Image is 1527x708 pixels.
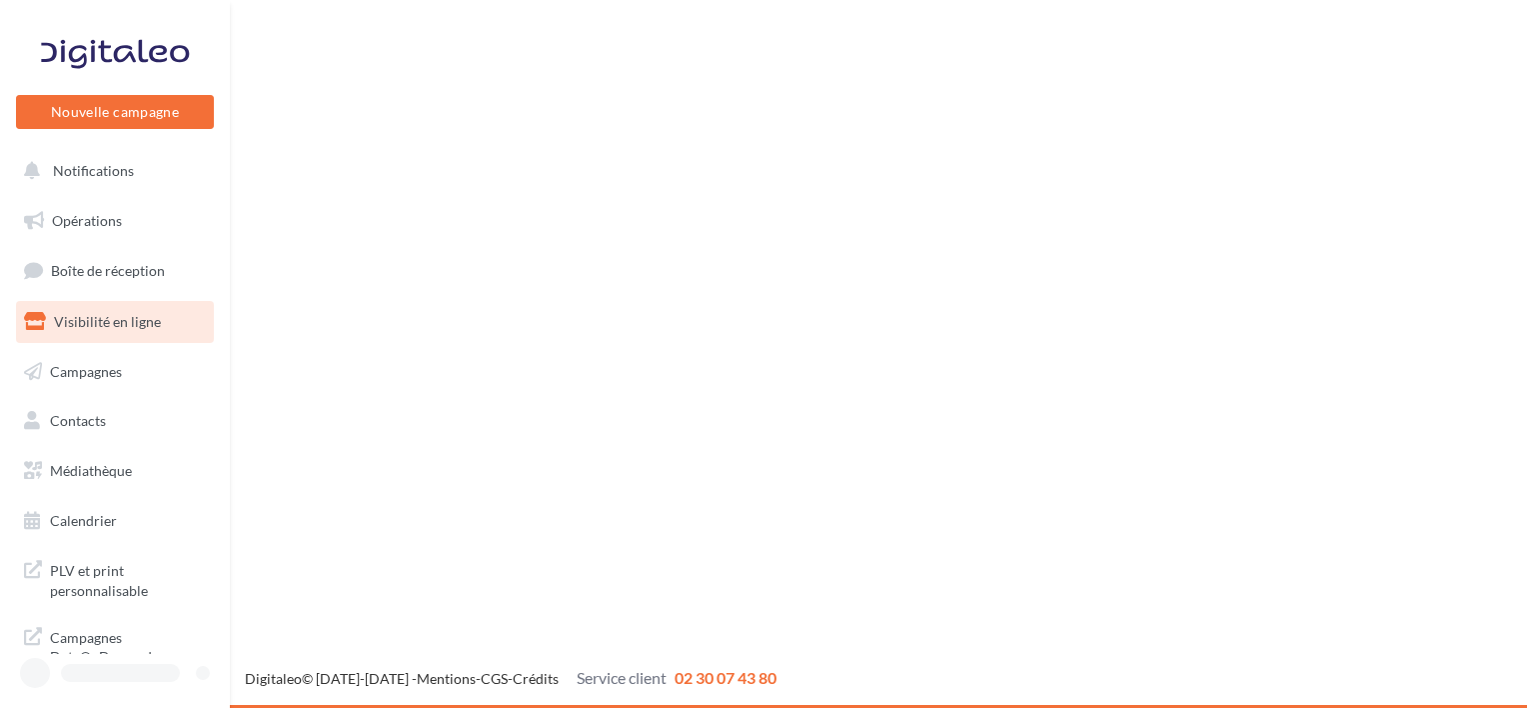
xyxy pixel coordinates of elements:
[675,668,776,687] span: 02 30 07 43 80
[12,500,218,542] a: Calendrier
[50,512,117,529] span: Calendrier
[50,462,132,479] span: Médiathèque
[12,616,218,675] a: Campagnes DataOnDemand
[50,362,122,379] span: Campagnes
[12,450,218,492] a: Médiathèque
[12,400,218,442] a: Contacts
[12,249,218,292] a: Boîte de réception
[12,200,218,242] a: Opérations
[16,95,214,129] button: Nouvelle campagne
[12,301,218,343] a: Visibilité en ligne
[54,313,161,330] span: Visibilité en ligne
[577,668,667,687] span: Service client
[12,549,218,608] a: PLV et print personnalisable
[50,557,206,600] span: PLV et print personnalisable
[12,351,218,393] a: Campagnes
[12,150,210,192] button: Notifications
[53,162,134,179] span: Notifications
[245,670,776,687] span: © [DATE]-[DATE] - - -
[513,670,559,687] a: Crédits
[417,670,476,687] a: Mentions
[52,212,122,229] span: Opérations
[245,670,302,687] a: Digitaleo
[481,670,508,687] a: CGS
[50,412,106,429] span: Contacts
[50,624,206,667] span: Campagnes DataOnDemand
[51,262,165,279] span: Boîte de réception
